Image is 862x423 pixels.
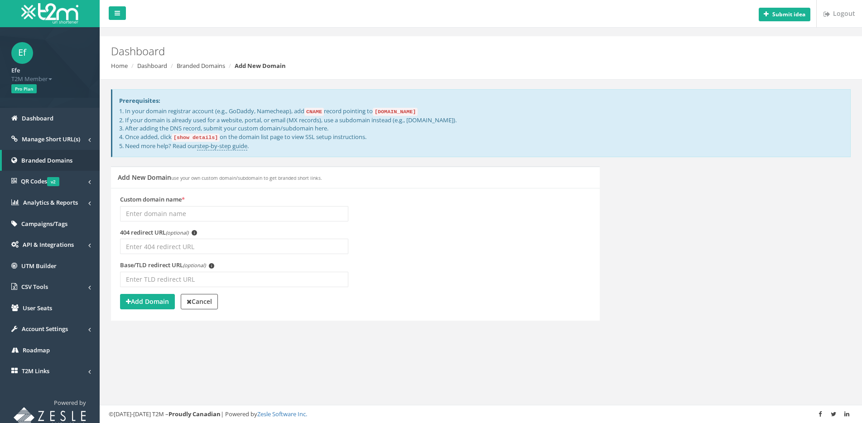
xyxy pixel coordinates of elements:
code: [show details] [172,134,220,142]
em: (optional) [183,262,206,269]
span: UTM Builder [21,262,57,270]
strong: Proudly Canadian [169,410,221,418]
span: Account Settings [22,325,68,333]
p: 1. In your domain registrar account (e.g., GoDaddy, Namecheap), add record pointing to 2. If your... [119,107,843,150]
label: Base/TLD redirect URL [120,261,214,269]
input: Enter 404 redirect URL [120,239,348,254]
span: T2M Links [22,367,49,375]
em: (optional) [166,229,188,236]
a: step-by-step guide [197,142,247,150]
a: Efe T2M Member [11,64,88,83]
strong: Prerequisites: [119,96,160,105]
strong: Efe [11,66,20,74]
img: T2M [21,3,78,24]
a: Cancel [181,294,218,309]
a: Branded Domains [177,62,225,70]
code: [DOMAIN_NAME] [373,108,418,116]
strong: Add New Domain [235,62,286,70]
span: QR Codes [21,177,59,185]
code: CNAME [304,108,324,116]
span: T2M Member [11,75,88,83]
span: API & Integrations [23,240,74,249]
h2: Dashboard [111,45,725,57]
span: CSV Tools [21,283,48,291]
span: Roadmap [23,346,50,354]
input: Enter domain name [120,206,348,221]
span: Manage Short URL(s) [22,135,80,143]
span: Analytics & Reports [23,198,78,207]
button: Add Domain [120,294,175,309]
strong: Cancel [187,297,212,306]
b: Submit idea [772,10,805,18]
div: ©[DATE]-[DATE] T2M – | Powered by [109,410,853,418]
span: Pro Plan [11,84,37,93]
span: User Seats [23,304,52,312]
span: Ef [11,42,33,64]
input: Enter TLD redirect URL [120,272,348,287]
label: Custom domain name [120,195,185,204]
span: Powered by [54,399,86,407]
span: v2 [47,177,59,186]
button: Submit idea [759,8,810,21]
a: Zesle Software Inc. [257,410,307,418]
span: i [192,230,197,236]
span: Campaigns/Tags [21,220,67,228]
strong: Add Domain [126,297,169,306]
h5: Add New Domain [118,174,322,181]
span: Branded Domains [21,156,72,164]
label: 404 redirect URL [120,228,197,237]
a: Home [111,62,128,70]
small: use your own custom domain/subdomain to get branded short links. [171,175,322,181]
a: Dashboard [137,62,167,70]
span: i [209,263,214,269]
span: Dashboard [22,114,53,122]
